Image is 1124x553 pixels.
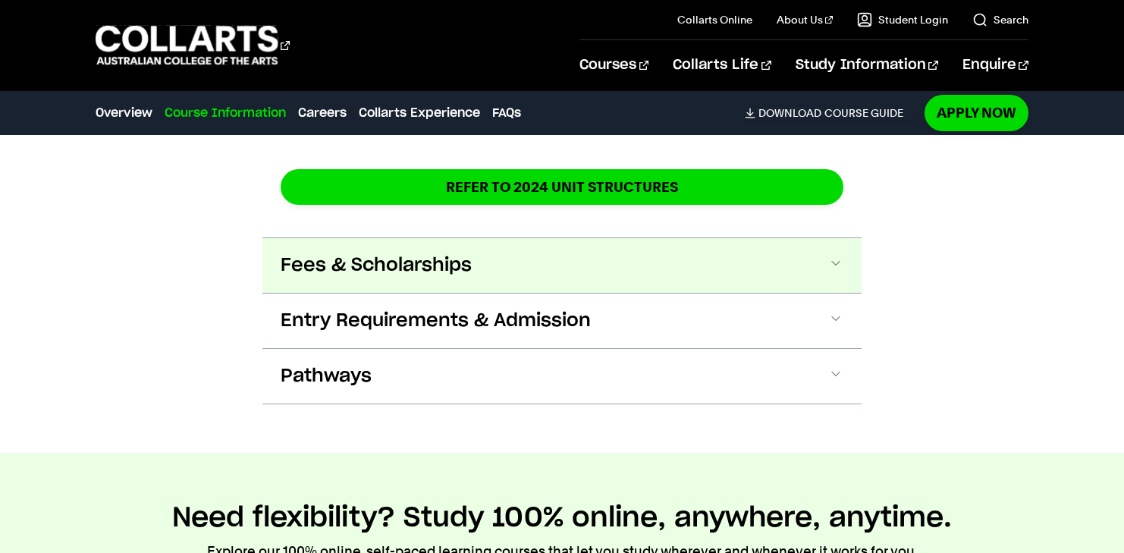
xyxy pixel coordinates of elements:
[758,106,821,120] span: Download
[745,106,915,120] a: DownloadCourse Guide
[579,40,648,90] a: Courses
[925,95,1028,130] a: Apply Now
[796,40,938,90] a: Study Information
[172,501,952,535] h2: Need flexibility? Study 100% online, anywhere, anytime.
[281,253,472,278] span: Fees & Scholarships
[777,12,833,27] a: About Us
[492,104,521,122] a: FAQs
[857,12,948,27] a: Student Login
[96,24,290,67] div: Go to homepage
[972,12,1028,27] a: Search
[673,40,771,90] a: Collarts Life
[165,104,286,122] a: Course Information
[962,40,1028,90] a: Enquire
[262,238,862,293] button: Fees & Scholarships
[281,309,591,333] span: Entry Requirements & Admission
[281,169,843,205] a: REFER TO 2024 unit structures
[677,12,752,27] a: Collarts Online
[262,349,862,404] button: Pathways
[96,104,152,122] a: Overview
[298,104,347,122] a: Careers
[262,294,862,348] button: Entry Requirements & Admission
[281,364,372,388] span: Pathways
[359,104,480,122] a: Collarts Experience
